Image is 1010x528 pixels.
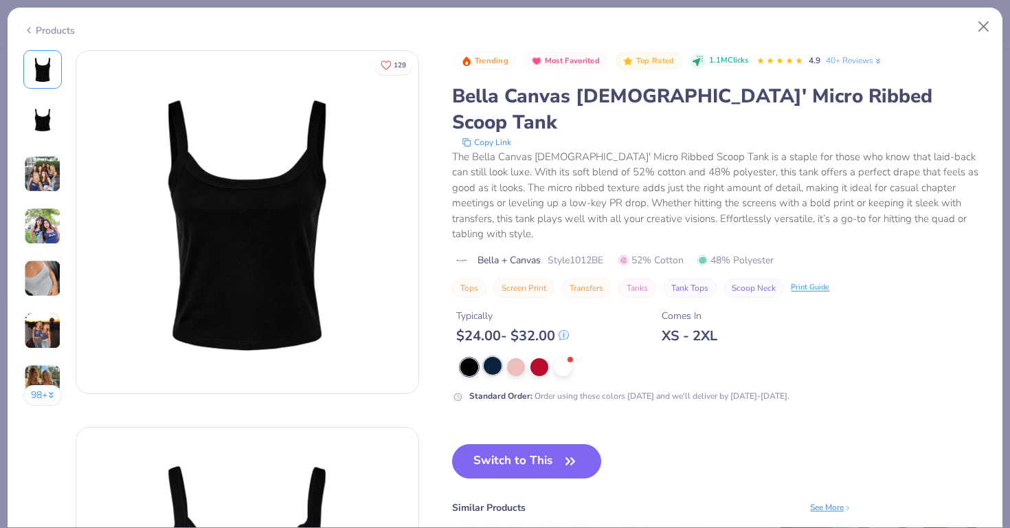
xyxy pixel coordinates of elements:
span: Top Rated [636,57,675,65]
button: Badge Button [524,52,607,70]
div: Comes In [662,309,717,323]
div: Products [23,23,75,38]
button: Like [374,55,412,75]
button: copy to clipboard [458,135,515,149]
button: Tank Tops [663,278,717,298]
span: Style 1012BE [548,253,603,267]
button: Close [971,14,997,40]
button: Badge Button [453,52,515,70]
div: XS - 2XL [662,327,717,344]
button: Tops [452,278,486,298]
img: Front [26,53,59,86]
img: brand logo [452,255,471,266]
img: User generated content [24,312,61,349]
img: Front [76,51,418,393]
div: Typically [456,309,569,323]
img: User generated content [24,260,61,297]
img: Top Rated sort [622,56,633,67]
div: See More [810,501,852,514]
div: Print Guide [791,282,829,294]
img: Back [26,105,59,138]
button: Transfers [561,278,611,298]
div: $ 24.00 - $ 32.00 [456,327,569,344]
span: 52% Cotton [618,253,684,267]
button: Tanks [618,278,656,298]
div: Bella Canvas [DEMOGRAPHIC_DATA]' Micro Ribbed Scoop Tank [452,83,987,135]
img: User generated content [24,364,61,401]
button: Switch to This [452,444,601,478]
a: 40+ Reviews [826,54,883,67]
span: 1.1M Clicks [709,55,748,67]
button: Scoop Neck [723,278,784,298]
span: 129 [394,62,406,69]
span: 4.9 [809,55,820,66]
div: Order using these colors [DATE] and we'll deliver by [DATE]-[DATE]. [469,390,789,402]
img: Most Favorited sort [531,56,542,67]
span: 48% Polyester [697,253,774,267]
button: Screen Print [493,278,554,298]
div: 4.9 Stars [756,50,803,72]
strong: Standard Order : [469,390,532,401]
div: The Bella Canvas [DEMOGRAPHIC_DATA]' Micro Ribbed Scoop Tank is a staple for those who know that ... [452,149,987,242]
span: Trending [475,57,508,65]
img: User generated content [24,155,61,192]
button: 98+ [23,385,63,406]
button: Badge Button [615,52,681,70]
div: Similar Products [452,500,526,515]
span: Most Favorited [545,57,600,65]
img: Trending sort [461,56,472,67]
img: User generated content [24,208,61,245]
span: Bella + Canvas [478,253,541,267]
